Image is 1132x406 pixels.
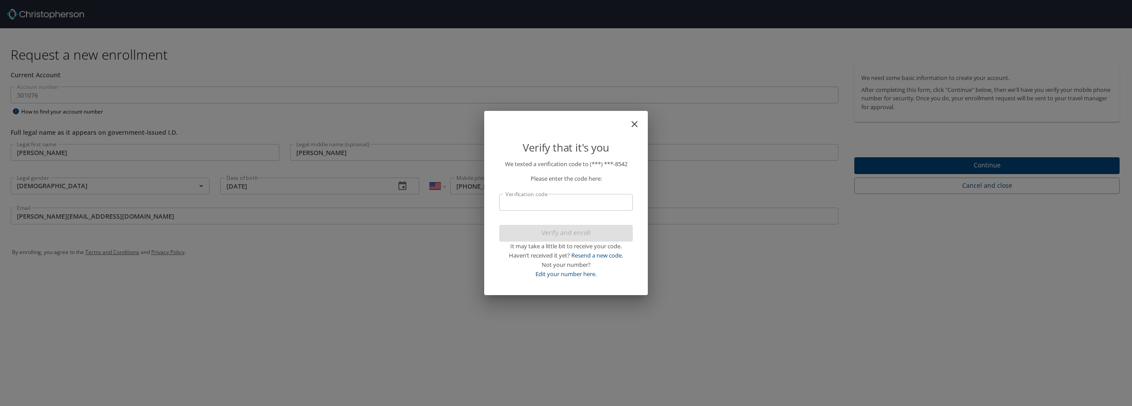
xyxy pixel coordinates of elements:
[499,251,633,260] div: Haven’t received it yet?
[499,139,633,156] p: Verify that it's you
[634,114,644,125] button: close
[499,159,633,169] p: We texted a verification code to (***) ***- 8542
[499,242,633,251] div: It may take a little bit to receive your code.
[499,260,633,269] div: Not your number?
[499,174,633,183] p: Please enter the code here:
[535,270,597,278] a: Edit your number here.
[571,251,623,259] a: Resend a new code.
